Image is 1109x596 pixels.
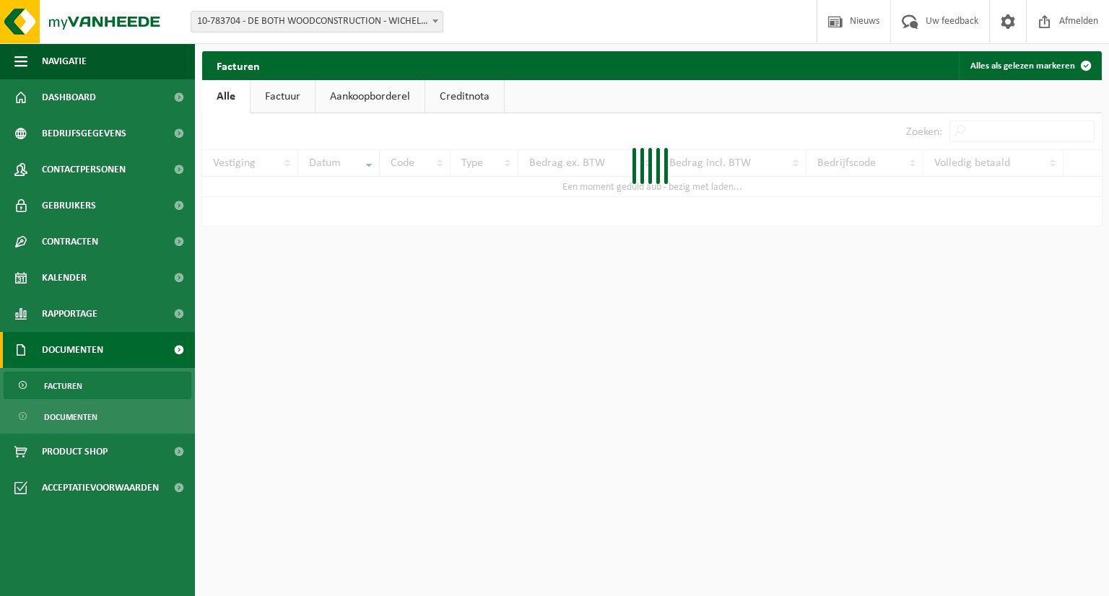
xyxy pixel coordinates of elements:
[4,372,191,399] a: Facturen
[42,224,98,260] span: Contracten
[44,403,97,431] span: Documenten
[191,11,443,32] span: 10-783704 - DE BOTH WOODCONSTRUCTION - WICHELEN
[4,403,191,430] a: Documenten
[42,434,108,470] span: Product Shop
[959,51,1100,80] button: Alles als gelezen markeren
[316,80,425,113] a: Aankoopborderel
[44,372,82,400] span: Facturen
[42,296,97,332] span: Rapportage
[251,80,315,113] a: Factuur
[202,51,274,79] h2: Facturen
[42,470,159,506] span: Acceptatievoorwaarden
[202,80,250,113] a: Alle
[191,12,443,32] span: 10-783704 - DE BOTH WOODCONSTRUCTION - WICHELEN
[425,80,504,113] a: Creditnota
[42,79,96,115] span: Dashboard
[42,260,87,296] span: Kalender
[42,332,103,368] span: Documenten
[42,188,96,224] span: Gebruikers
[42,115,126,152] span: Bedrijfsgegevens
[42,152,126,188] span: Contactpersonen
[42,43,87,79] span: Navigatie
